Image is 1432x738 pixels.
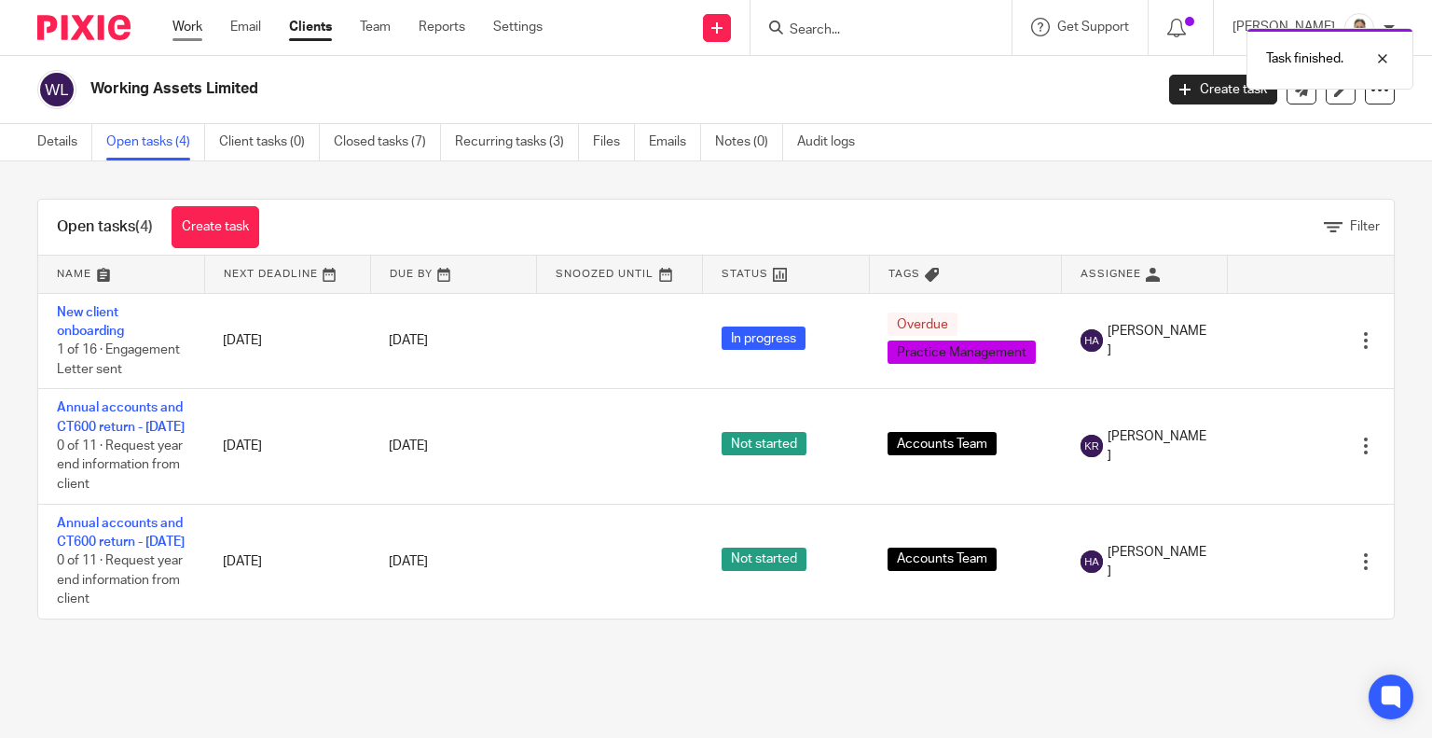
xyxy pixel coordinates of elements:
img: svg%3E [1081,435,1103,457]
a: Client tasks (0) [219,124,320,160]
span: Overdue [888,313,957,336]
span: 1 of 16 · Engagement Letter sent [57,343,180,376]
a: Files [593,124,635,160]
span: [DATE] [389,334,428,347]
td: [DATE] [204,504,370,619]
span: In progress [722,327,805,350]
img: svg%3E [37,70,76,109]
span: Not started [722,432,806,455]
p: Task finished. [1266,49,1343,68]
h2: Working Assets Limited [90,79,931,99]
img: svg%3E [1081,329,1103,352]
span: [PERSON_NAME] [1108,427,1209,466]
span: 0 of 11 · Request year end information from client [57,439,183,491]
span: Tags [888,269,920,279]
a: Details [37,124,92,160]
a: Audit logs [797,124,869,160]
a: Annual accounts and CT600 return - [DATE] [57,401,185,433]
a: Create task [1169,75,1277,104]
a: Notes (0) [715,124,783,160]
span: [PERSON_NAME] [1108,543,1209,581]
a: New client onboarding [57,306,124,338]
span: Accounts Team [888,432,997,455]
td: [DATE] [204,389,370,504]
h1: Open tasks [57,217,153,237]
a: Recurring tasks (3) [455,124,579,160]
span: [DATE] [389,439,428,453]
a: Annual accounts and CT600 return - [DATE] [57,517,185,549]
a: Email [230,18,261,36]
a: Reports [419,18,465,36]
td: [DATE] [204,293,370,389]
span: Accounts Team [888,548,997,571]
a: Create task [172,206,259,248]
span: [PERSON_NAME] [1108,322,1209,360]
span: Status [722,269,768,279]
img: svg%3E [1081,550,1103,573]
a: Open tasks (4) [106,124,205,160]
span: (4) [135,219,153,234]
span: [DATE] [389,555,428,568]
a: Team [360,18,391,36]
a: Closed tasks (7) [334,124,441,160]
img: Pixie [37,15,131,40]
span: Not started [722,548,806,571]
a: Settings [493,18,543,36]
span: Snoozed Until [556,269,654,279]
span: Filter [1350,220,1380,233]
span: Practice Management [888,341,1036,364]
a: Work [172,18,202,36]
img: Untitled%20(5%20%C3%97%205%20cm)%20(2).png [1344,13,1374,43]
a: Emails [649,124,701,160]
span: 0 of 11 · Request year end information from client [57,555,183,606]
a: Clients [289,18,332,36]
